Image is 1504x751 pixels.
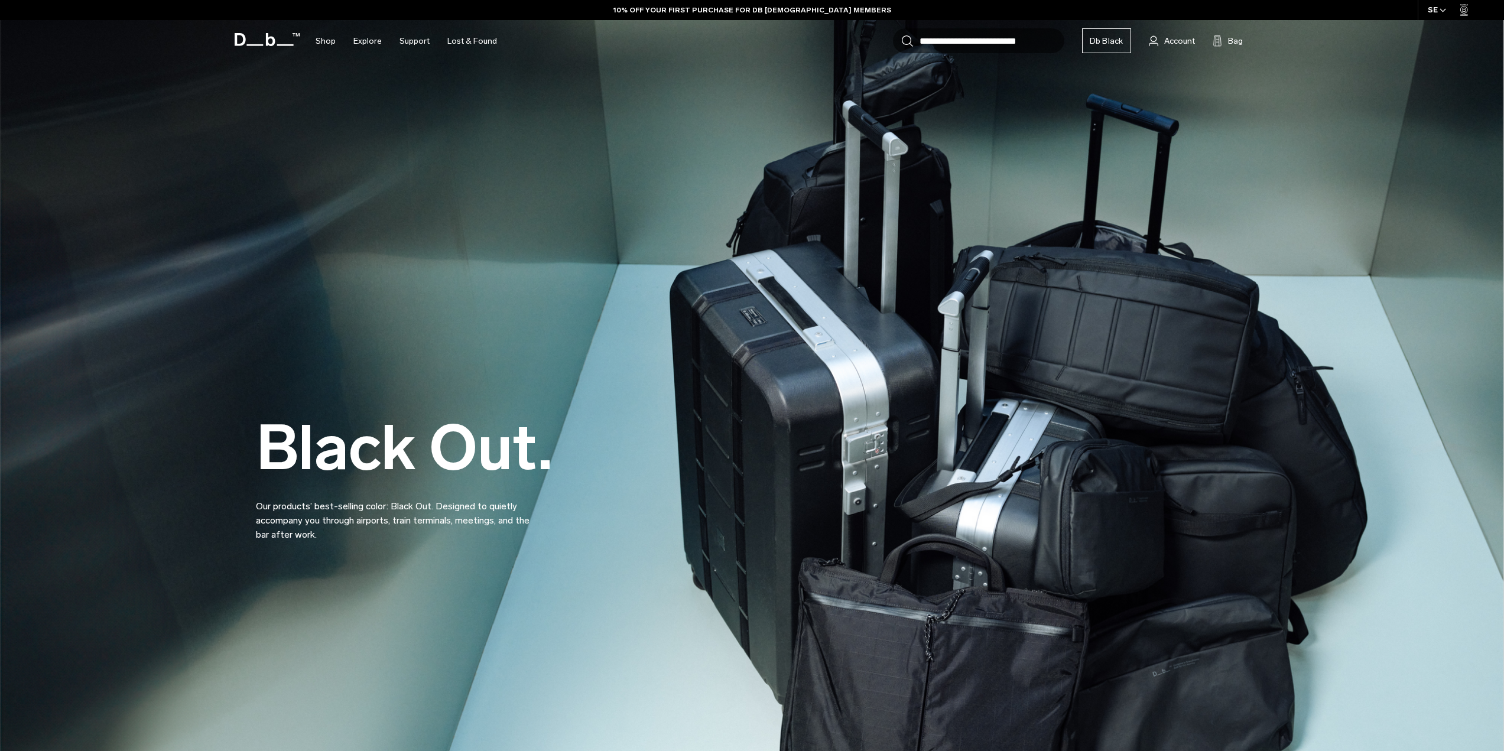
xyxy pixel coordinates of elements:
[1149,34,1195,48] a: Account
[1082,28,1131,53] a: Db Black
[316,20,336,62] a: Shop
[399,20,430,62] a: Support
[613,5,891,15] a: 10% OFF YOUR FIRST PURCHASE FOR DB [DEMOGRAPHIC_DATA] MEMBERS
[447,20,497,62] a: Lost & Found
[1213,34,1243,48] button: Bag
[353,20,382,62] a: Explore
[1164,35,1195,47] span: Account
[1228,35,1243,47] span: Bag
[307,20,506,62] nav: Main Navigation
[256,417,553,479] h2: Black Out.
[256,485,540,542] p: Our products’ best-selling color: Black Out. Designed to quietly accompany you through airports, ...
